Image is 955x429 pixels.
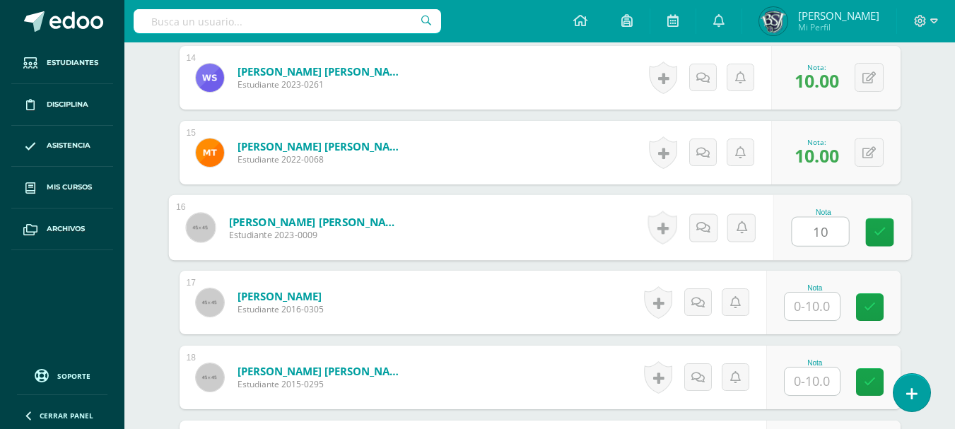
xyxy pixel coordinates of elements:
a: [PERSON_NAME] [PERSON_NAME] [238,64,407,78]
a: [PERSON_NAME] [PERSON_NAME] [238,364,407,378]
span: Cerrar panel [40,411,93,421]
div: Nota [784,284,846,292]
a: Archivos [11,208,113,250]
span: Estudiante 2015-0295 [238,378,407,390]
img: 88cc3bb65c2eff066ab2dedcc8907145.png [196,64,224,92]
div: Nota [784,359,846,367]
div: Nota: [795,62,839,72]
span: 10.00 [795,69,839,93]
a: Mis cursos [11,167,113,208]
a: Soporte [17,365,107,384]
input: 0-10.0 [785,293,840,320]
img: 45x45 [196,288,224,317]
a: Estudiantes [11,42,113,84]
div: Nota [791,208,855,216]
span: Estudiantes [47,57,98,69]
span: Mis cursos [47,182,92,193]
a: [PERSON_NAME] [PERSON_NAME] [238,139,407,153]
span: Estudiante 2016-0305 [238,303,324,315]
span: 10.00 [795,143,839,168]
input: 0-10.0 [792,218,848,246]
span: Mi Perfil [798,21,879,33]
img: 4ad66ca0c65d19b754e3d5d7000ffc1b.png [759,7,787,35]
span: Soporte [57,371,90,381]
div: Nota: [795,137,839,147]
a: [PERSON_NAME] [PERSON_NAME] [228,214,403,229]
a: Disciplina [11,84,113,126]
span: Asistencia [47,140,90,151]
span: Archivos [47,223,85,235]
img: 45x45 [186,213,215,242]
a: [PERSON_NAME] [238,289,324,303]
span: Estudiante 2022-0068 [238,153,407,165]
img: 45x45 [196,363,224,392]
span: Estudiante 2023-0009 [228,229,403,242]
span: [PERSON_NAME] [798,8,879,23]
a: Asistencia [11,126,113,168]
span: Disciplina [47,99,88,110]
input: 0-10.0 [785,368,840,395]
img: 09254ec309230f089cd2f8bd442c1c39.png [196,139,224,167]
span: Estudiante 2023-0261 [238,78,407,90]
input: Busca un usuario... [134,9,441,33]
